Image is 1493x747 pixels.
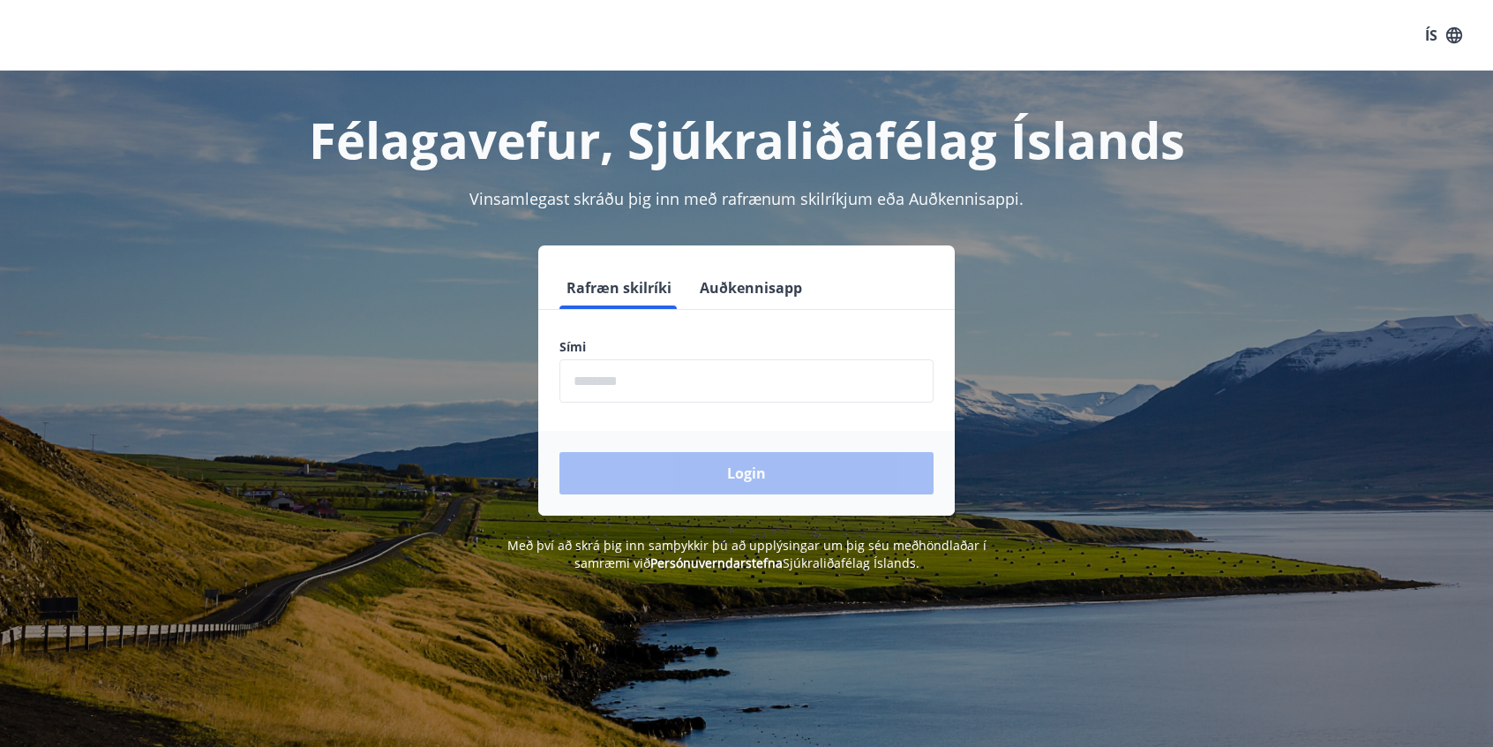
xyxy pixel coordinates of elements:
label: Sími [559,338,934,356]
span: Með því að skrá þig inn samþykkir þú að upplýsingar um þig séu meðhöndlaðar í samræmi við Sjúkral... [507,537,987,571]
button: Rafræn skilríki [559,267,679,309]
span: Vinsamlegast skráðu þig inn með rafrænum skilríkjum eða Auðkennisappi. [469,188,1024,209]
button: ÍS [1415,19,1472,51]
a: Persónuverndarstefna [650,555,783,571]
h1: Félagavefur, Sjúkraliðafélag Íslands [132,106,1361,173]
button: Auðkennisapp [693,267,809,309]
